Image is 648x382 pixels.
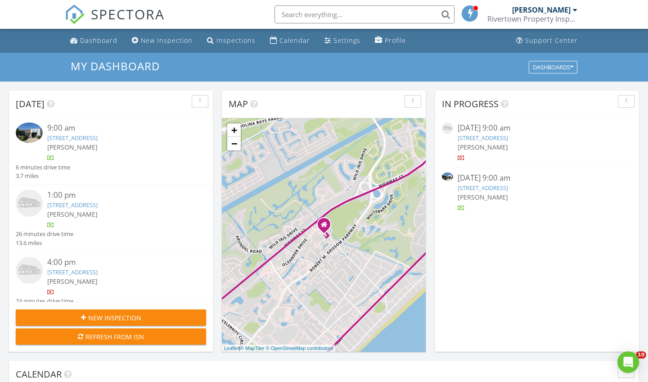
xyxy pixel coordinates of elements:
[16,172,70,180] div: 3.7 miles
[47,277,98,286] span: [PERSON_NAME]
[47,257,190,268] div: 4:00 pm
[227,137,241,150] a: Zoom out
[16,309,206,326] button: New Inspection
[16,230,73,238] div: 26 minutes drive time
[222,345,335,352] div: |
[321,32,364,49] a: Settings
[266,32,314,49] a: Calendar
[128,32,196,49] a: New Inspection
[442,123,632,163] a: [DATE] 9:00 am [STREET_ADDRESS] [PERSON_NAME]
[47,210,98,218] span: [PERSON_NAME]
[65,12,165,31] a: SPECTORA
[442,123,453,134] img: house-placeholder-square-ca63347ab8c70e15b013bc22427d3df0f7f082c62ce06d78aee8ec4e70df452f.jpg
[71,59,160,73] span: My Dashboard
[16,239,73,247] div: 13.6 miles
[16,123,43,143] img: 9343973%2Freports%2F95d967e5-60bf-43f3-8a7f-fd591589057d%2Fcover_photos%2F6fOVb3tzM6pGILuNqesa%2F...
[458,173,616,184] div: [DATE] 9:00 am
[16,297,73,305] div: 24 minutes drive time
[442,98,499,110] span: In Progress
[324,224,329,230] div: 1203 48th Ave N. , Myrtle Beach SC 29577
[513,32,581,49] a: Support Center
[442,173,632,213] a: [DATE] 9:00 am [STREET_ADDRESS] [PERSON_NAME]
[65,5,85,24] img: The Best Home Inspection Software - Spectora
[16,328,206,345] button: Refresh from ISN
[458,193,508,201] span: [PERSON_NAME]
[274,5,454,23] input: Search everything...
[67,32,121,49] a: Dashboard
[240,346,265,351] a: © MapTiler
[636,351,646,359] span: 10
[47,134,98,142] a: [STREET_ADDRESS]
[16,368,62,380] span: Calendar
[23,332,199,341] div: Refresh from ISN
[229,98,248,110] span: Map
[533,64,573,70] div: Dashboards
[442,173,453,181] img: 9343973%2Freports%2F95d967e5-60bf-43f3-8a7f-fd591589057d%2Fcover_photos%2F6fOVb3tzM6pGILuNqesa%2F...
[88,313,141,323] span: New Inspection
[16,190,206,247] a: 1:00 pm [STREET_ADDRESS] [PERSON_NAME] 26 minutes drive time 13.6 miles
[224,346,239,351] a: Leaflet
[525,36,578,45] div: Support Center
[458,184,508,192] a: [STREET_ADDRESS]
[266,346,333,351] a: © OpenStreetMap contributors
[16,163,70,172] div: 6 minutes drive time
[279,36,310,45] div: Calendar
[16,257,206,314] a: 4:00 pm [STREET_ADDRESS] [PERSON_NAME] 24 minutes drive time 14.6 miles
[458,123,616,134] div: [DATE] 9:00 am
[91,5,165,23] span: SPECTORA
[529,61,577,73] button: Dashboards
[216,36,256,45] div: Inspections
[203,32,259,49] a: Inspections
[371,32,409,49] a: Profile
[47,143,98,151] span: [PERSON_NAME]
[333,36,360,45] div: Settings
[47,123,190,134] div: 9:00 am
[458,134,508,142] a: [STREET_ADDRESS]
[512,5,571,14] div: [PERSON_NAME]
[80,36,117,45] div: Dashboard
[47,201,98,209] a: [STREET_ADDRESS]
[141,36,193,45] div: New Inspection
[16,98,45,110] span: [DATE]
[227,123,241,137] a: Zoom in
[16,123,206,180] a: 9:00 am [STREET_ADDRESS] [PERSON_NAME] 6 minutes drive time 3.7 miles
[47,190,190,201] div: 1:00 pm
[487,14,577,23] div: Rivertown Property Inspections
[617,351,639,373] div: Open Intercom Messenger
[47,268,98,276] a: [STREET_ADDRESS]
[385,36,406,45] div: Profile
[16,190,43,217] img: house-placeholder-square-ca63347ab8c70e15b013bc22427d3df0f7f082c62ce06d78aee8ec4e70df452f.jpg
[16,257,43,284] img: house-placeholder-square-ca63347ab8c70e15b013bc22427d3df0f7f082c62ce06d78aee8ec4e70df452f.jpg
[458,143,508,151] span: [PERSON_NAME]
